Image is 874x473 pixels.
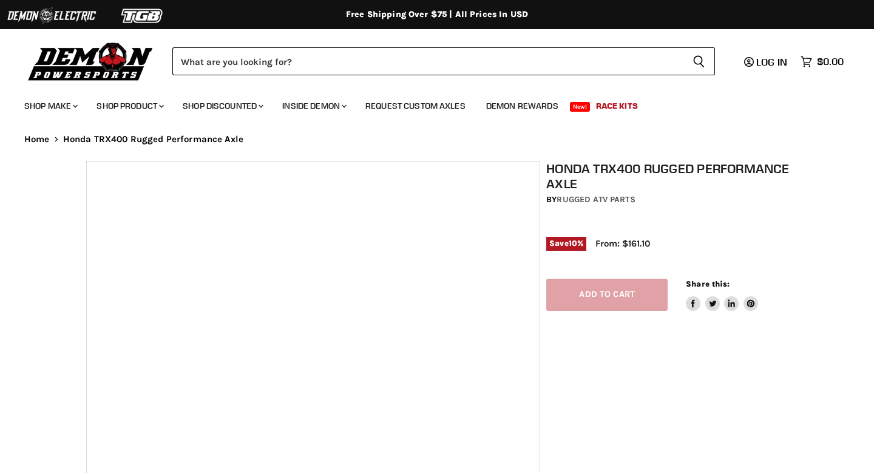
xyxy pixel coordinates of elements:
[794,53,850,70] a: $0.00
[15,94,85,118] a: Shop Make
[87,94,171,118] a: Shop Product
[15,89,841,118] ul: Main menu
[63,134,243,145] span: Honda TRX400 Rugged Performance Axle
[569,239,577,248] span: 10
[546,161,794,191] h1: Honda TRX400 Rugged Performance Axle
[595,238,650,249] span: From: $161.10
[356,94,475,118] a: Request Custom Axles
[557,194,635,205] a: Rugged ATV Parts
[273,94,354,118] a: Inside Demon
[174,94,271,118] a: Shop Discounted
[546,193,794,206] div: by
[683,47,715,75] button: Search
[477,94,567,118] a: Demon Rewards
[817,56,844,67] span: $0.00
[24,134,50,145] a: Home
[756,56,787,68] span: Log in
[570,102,591,112] span: New!
[97,4,188,27] img: TGB Logo 2
[686,279,730,288] span: Share this:
[172,47,715,75] form: Product
[587,94,647,118] a: Race Kits
[546,237,586,250] span: Save %
[24,39,157,83] img: Demon Powersports
[6,4,97,27] img: Demon Electric Logo 2
[172,47,683,75] input: Search
[739,56,794,67] a: Log in
[686,279,758,311] aside: Share this:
